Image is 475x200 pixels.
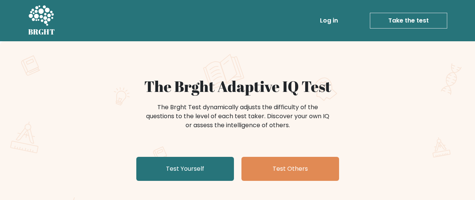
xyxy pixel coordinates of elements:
[136,157,234,181] a: Test Yourself
[54,77,421,95] h1: The Brght Adaptive IQ Test
[241,157,339,181] a: Test Others
[144,103,332,130] div: The Brght Test dynamically adjusts the difficulty of the questions to the level of each test take...
[28,3,55,38] a: BRGHT
[317,13,341,28] a: Log in
[370,13,447,29] a: Take the test
[28,27,55,36] h5: BRGHT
